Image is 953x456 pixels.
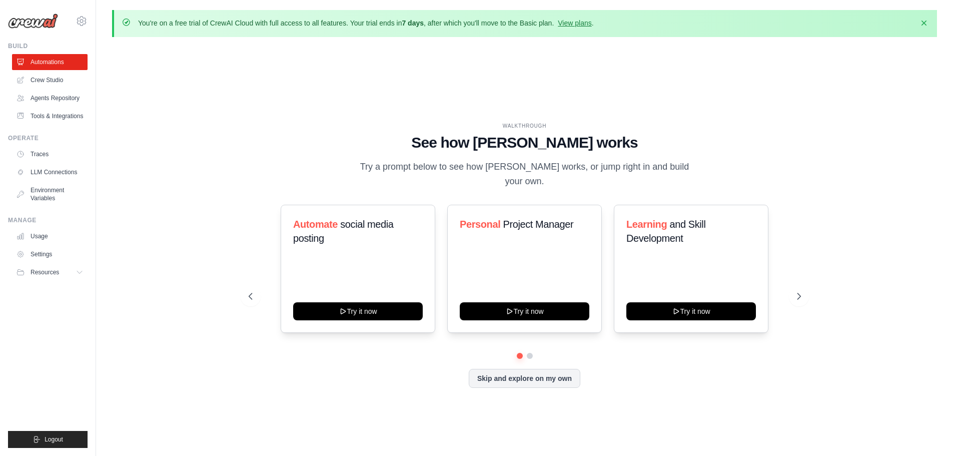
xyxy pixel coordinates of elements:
[12,264,88,280] button: Resources
[12,54,88,70] a: Automations
[12,246,88,262] a: Settings
[402,19,424,27] strong: 7 days
[503,219,573,230] span: Project Manager
[12,146,88,162] a: Traces
[8,14,58,29] img: Logo
[45,435,63,443] span: Logout
[12,108,88,124] a: Tools & Integrations
[293,302,423,320] button: Try it now
[903,408,953,456] iframe: Chat Widget
[12,72,88,88] a: Crew Studio
[249,134,801,152] h1: See how [PERSON_NAME] works
[293,219,338,230] span: Automate
[12,182,88,206] a: Environment Variables
[138,18,594,28] p: You're on a free trial of CrewAI Cloud with full access to all features. Your trial ends in , aft...
[249,122,801,130] div: WALKTHROUGH
[293,219,394,244] span: social media posting
[626,302,756,320] button: Try it now
[460,219,500,230] span: Personal
[460,302,589,320] button: Try it now
[558,19,591,27] a: View plans
[8,431,88,448] button: Logout
[8,216,88,224] div: Manage
[357,160,693,189] p: Try a prompt below to see how [PERSON_NAME] works, or jump right in and build your own.
[12,164,88,180] a: LLM Connections
[8,42,88,50] div: Build
[12,228,88,244] a: Usage
[469,369,580,388] button: Skip and explore on my own
[31,268,59,276] span: Resources
[8,134,88,142] div: Operate
[626,219,667,230] span: Learning
[12,90,88,106] a: Agents Repository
